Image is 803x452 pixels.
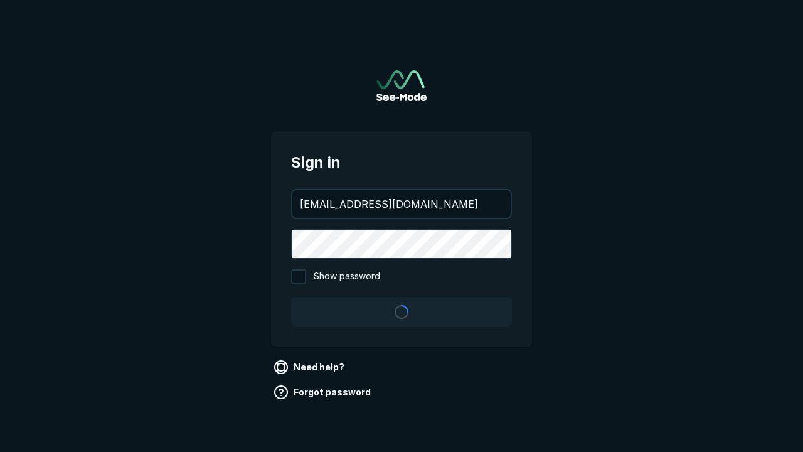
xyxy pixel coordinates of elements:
span: Show password [314,269,380,284]
span: Sign in [291,151,512,174]
img: See-Mode Logo [376,70,427,101]
a: Need help? [271,357,349,377]
input: your@email.com [292,190,511,218]
a: Forgot password [271,382,376,402]
a: Go to sign in [376,70,427,101]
